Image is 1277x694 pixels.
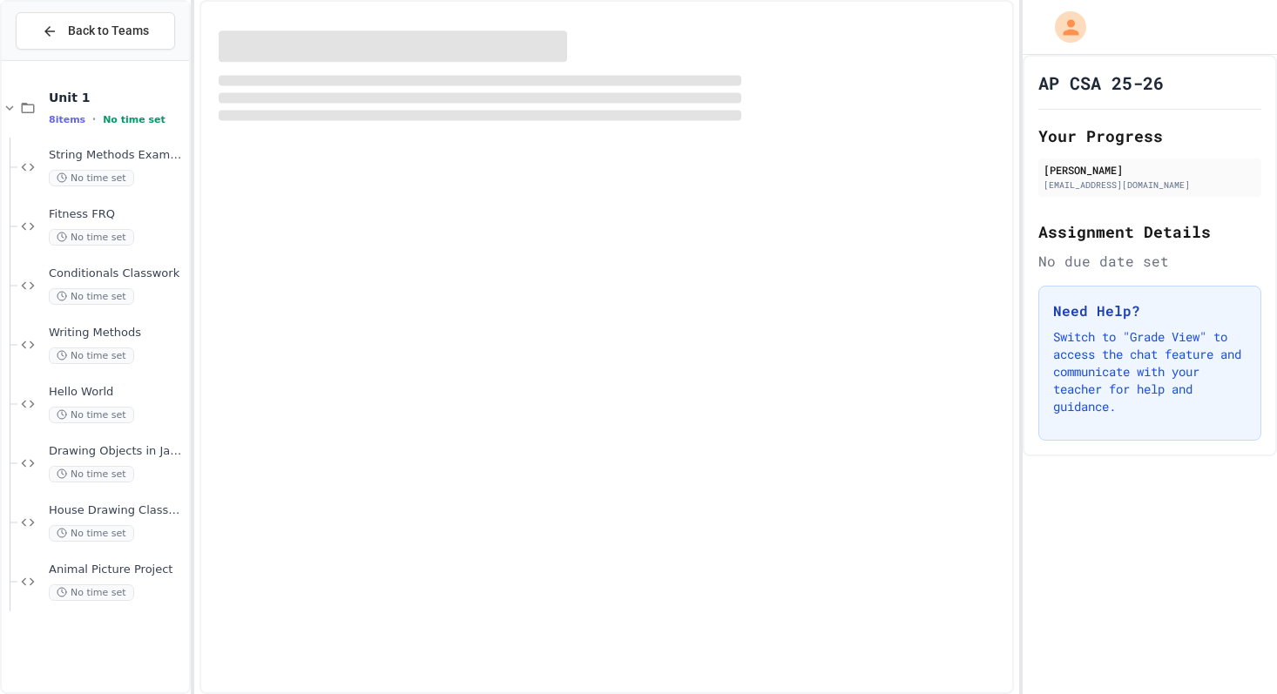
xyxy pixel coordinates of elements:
[49,347,134,364] span: No time set
[1204,624,1260,677] iframe: chat widget
[49,525,134,542] span: No time set
[1038,71,1164,95] h1: AP CSA 25-26
[1044,179,1256,192] div: [EMAIL_ADDRESS][DOMAIN_NAME]
[1132,549,1260,623] iframe: chat widget
[49,326,186,340] span: Writing Methods
[49,584,134,601] span: No time set
[1038,251,1261,272] div: No due date set
[49,288,134,305] span: No time set
[49,170,134,186] span: No time set
[49,148,186,163] span: String Methods Examples
[49,385,186,400] span: Hello World
[49,229,134,246] span: No time set
[49,503,186,518] span: House Drawing Classwork
[1053,300,1247,321] h3: Need Help?
[1053,328,1247,415] p: Switch to "Grade View" to access the chat feature and communicate with your teacher for help and ...
[49,444,186,459] span: Drawing Objects in Java - HW Playposit Code
[49,266,186,281] span: Conditionals Classwork
[1038,124,1261,148] h2: Your Progress
[1037,7,1091,47] div: My Account
[49,563,186,577] span: Animal Picture Project
[49,207,186,222] span: Fitness FRQ
[49,407,134,423] span: No time set
[1038,219,1261,244] h2: Assignment Details
[16,12,175,50] button: Back to Teams
[1044,162,1256,178] div: [PERSON_NAME]
[49,466,134,482] span: No time set
[68,22,149,40] span: Back to Teams
[49,90,186,105] span: Unit 1
[103,114,166,125] span: No time set
[92,112,96,126] span: •
[49,114,85,125] span: 8 items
